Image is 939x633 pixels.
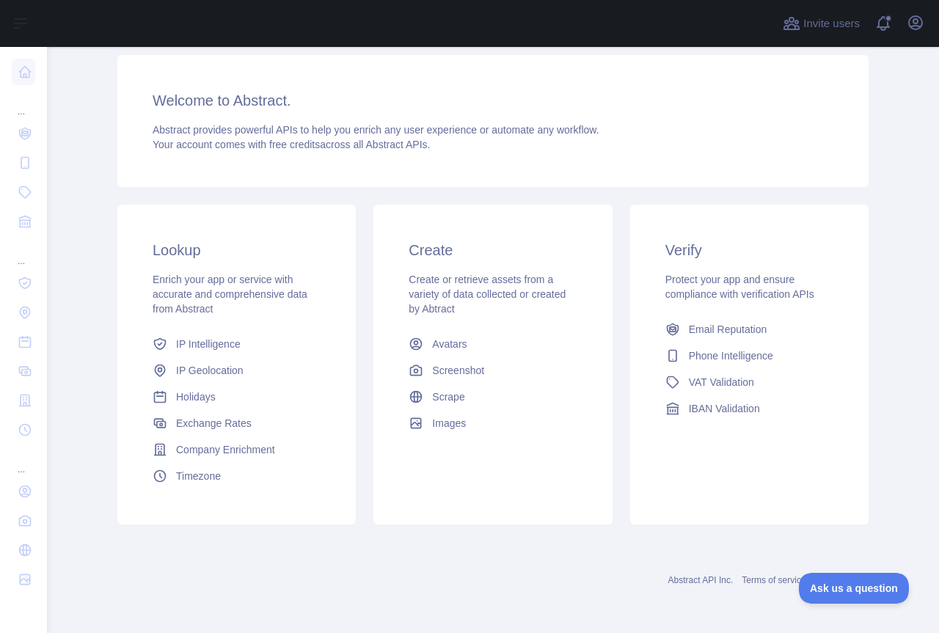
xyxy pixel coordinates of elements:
[147,463,326,489] a: Timezone
[660,395,839,422] a: IBAN Validation
[742,575,805,585] a: Terms of service
[147,331,326,357] a: IP Intelligence
[403,384,582,410] a: Scrape
[153,139,430,150] span: Your account comes with across all Abstract APIs.
[660,343,839,369] a: Phone Intelligence
[409,240,577,260] h3: Create
[176,337,241,351] span: IP Intelligence
[12,88,35,117] div: ...
[660,369,839,395] a: VAT Validation
[147,436,326,463] a: Company Enrichment
[12,446,35,475] div: ...
[147,410,326,436] a: Exchange Rates
[147,384,326,410] a: Holidays
[689,322,767,337] span: Email Reputation
[176,469,221,483] span: Timezone
[432,363,484,378] span: Screenshot
[668,575,734,585] a: Abstract API Inc.
[799,573,910,604] iframe: Toggle Customer Support
[153,90,833,111] h3: Welcome to Abstract.
[176,363,244,378] span: IP Geolocation
[689,401,760,416] span: IBAN Validation
[153,240,321,260] h3: Lookup
[147,357,326,384] a: IP Geolocation
[432,337,467,351] span: Avatars
[689,375,754,389] span: VAT Validation
[403,331,582,357] a: Avatars
[660,316,839,343] a: Email Reputation
[780,12,863,35] button: Invite users
[665,240,833,260] h3: Verify
[803,15,860,32] span: Invite users
[12,238,35,267] div: ...
[403,357,582,384] a: Screenshot
[432,389,464,404] span: Scrape
[689,348,773,363] span: Phone Intelligence
[176,442,275,457] span: Company Enrichment
[176,389,216,404] span: Holidays
[665,274,814,300] span: Protect your app and ensure compliance with verification APIs
[403,410,582,436] a: Images
[269,139,320,150] span: free credits
[176,416,252,431] span: Exchange Rates
[432,416,466,431] span: Images
[153,274,307,315] span: Enrich your app or service with accurate and comprehensive data from Abstract
[153,124,599,136] span: Abstract provides powerful APIs to help you enrich any user experience or automate any workflow.
[409,274,566,315] span: Create or retrieve assets from a variety of data collected or created by Abtract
